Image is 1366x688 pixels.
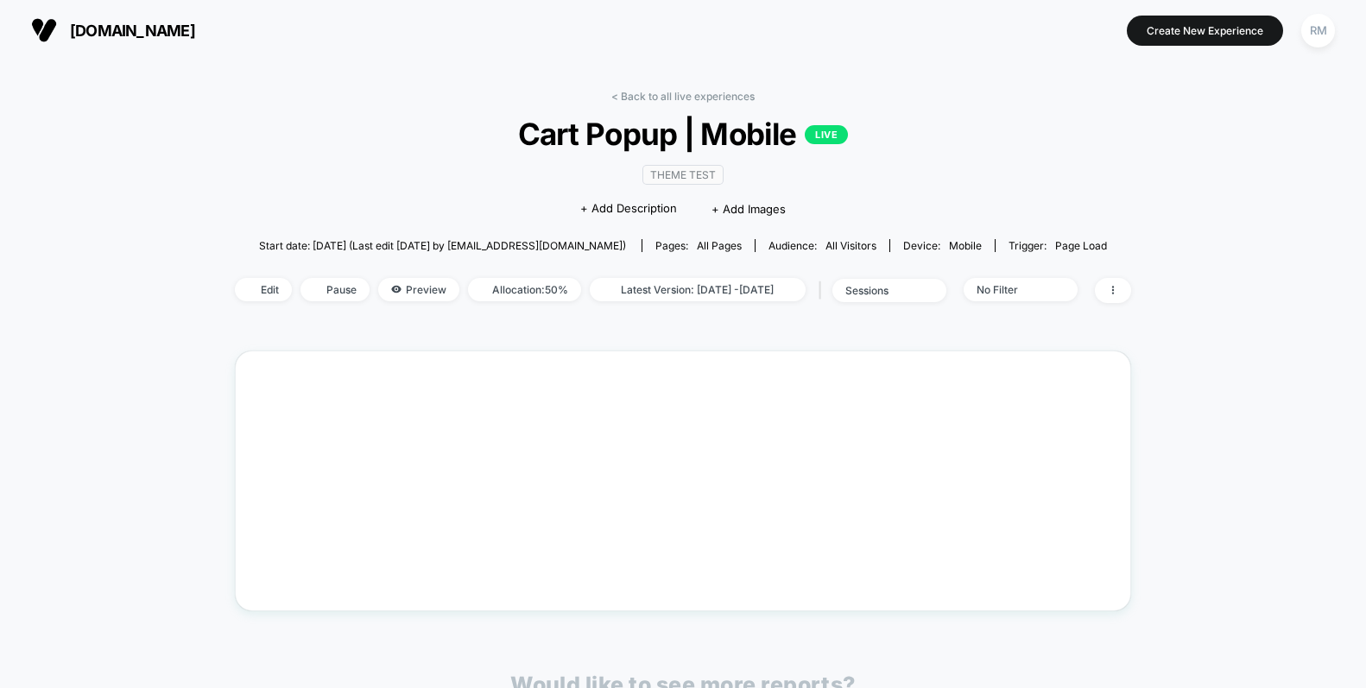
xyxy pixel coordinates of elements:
div: Audience: [768,239,876,252]
div: Pages: [655,239,742,252]
span: All Visitors [825,239,876,252]
img: Visually logo [31,17,57,43]
span: Latest Version: [DATE] - [DATE] [590,278,806,301]
div: sessions [845,284,914,297]
div: No Filter [977,283,1046,296]
button: Create New Experience [1127,16,1283,46]
span: Preview [378,278,459,301]
span: Pause [300,278,370,301]
span: Page Load [1055,239,1107,252]
span: Theme Test [642,165,724,185]
span: + Add Images [711,202,786,216]
div: RM [1301,14,1335,47]
a: < Back to all live experiences [611,90,755,103]
span: Start date: [DATE] (Last edit [DATE] by [EMAIL_ADDRESS][DOMAIN_NAME]) [259,239,626,252]
span: mobile [949,239,982,252]
span: Edit [235,278,292,301]
span: all pages [697,239,742,252]
p: LIVE [805,125,848,144]
span: Device: [889,239,995,252]
span: | [814,278,832,303]
span: Cart Popup | Mobile [280,116,1086,152]
span: + Add Description [580,200,677,218]
span: [DOMAIN_NAME] [70,22,195,40]
button: [DOMAIN_NAME] [26,16,200,44]
span: Allocation: 50% [468,278,581,301]
div: Trigger: [1009,239,1107,252]
button: RM [1296,13,1340,48]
